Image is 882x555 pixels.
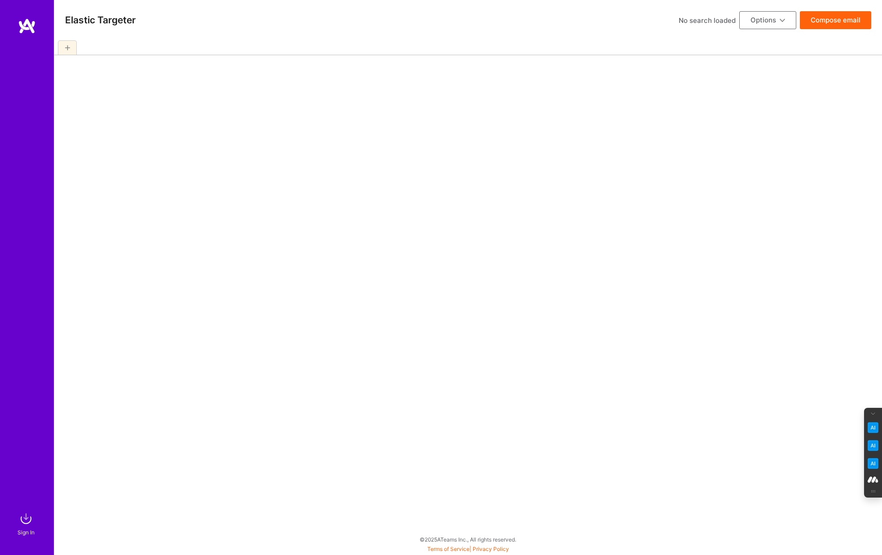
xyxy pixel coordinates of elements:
button: Compose email [800,11,871,29]
span: | [427,546,509,552]
button: Options [739,11,796,29]
img: Jargon Buster icon [868,458,878,469]
img: sign in [17,510,35,528]
div: Sign In [18,528,35,537]
a: Terms of Service [427,546,470,552]
div: © 2025 ATeams Inc., All rights reserved. [54,528,882,551]
img: Email Tone Analyzer icon [868,440,878,451]
div: No search loaded [679,16,736,25]
i: icon Plus [65,45,70,50]
img: logo [18,18,36,34]
img: Key Point Extractor icon [868,422,878,433]
i: icon ArrowDownBlack [780,18,785,23]
a: Privacy Policy [473,546,509,552]
a: sign inSign In [19,510,35,537]
h3: Elastic Targeter [65,14,136,26]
